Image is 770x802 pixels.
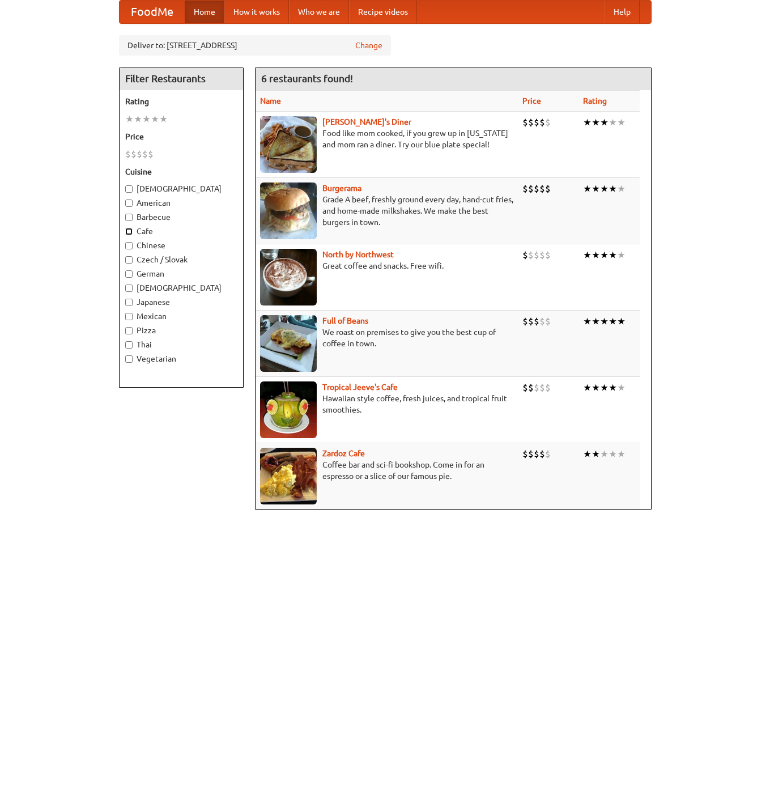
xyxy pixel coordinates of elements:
[125,254,237,265] label: Czech / Slovak
[522,96,541,105] a: Price
[125,296,237,308] label: Japanese
[355,40,382,51] a: Change
[125,270,133,278] input: German
[522,448,528,460] li: $
[125,226,237,237] label: Cafe
[260,448,317,504] img: zardoz.jpg
[592,381,600,394] li: ★
[142,113,151,125] li: ★
[125,113,134,125] li: ★
[125,299,133,306] input: Japanese
[125,353,237,364] label: Vegetarian
[125,96,237,107] h5: Rating
[534,116,539,129] li: $
[185,1,224,23] a: Home
[609,116,617,129] li: ★
[125,185,133,193] input: [DEMOGRAPHIC_DATA]
[260,459,513,482] p: Coffee bar and sci-fi bookshop. Come in for an espresso or a slice of our famous pie.
[125,325,237,336] label: Pizza
[592,116,600,129] li: ★
[545,448,551,460] li: $
[592,315,600,328] li: ★
[539,249,545,261] li: $
[289,1,349,23] a: Who we are
[125,256,133,264] input: Czech / Slovak
[260,249,317,305] img: north.jpg
[592,249,600,261] li: ★
[125,311,237,322] label: Mexican
[260,381,317,438] img: jeeves.jpg
[600,183,609,195] li: ★
[260,260,513,271] p: Great coffee and snacks. Free wifi.
[322,184,361,193] a: Burgerama
[522,315,528,328] li: $
[539,381,545,394] li: $
[528,249,534,261] li: $
[539,183,545,195] li: $
[600,448,609,460] li: ★
[349,1,417,23] a: Recipe videos
[522,183,528,195] li: $
[617,249,626,261] li: ★
[125,268,237,279] label: German
[545,249,551,261] li: $
[125,183,237,194] label: [DEMOGRAPHIC_DATA]
[528,315,534,328] li: $
[522,116,528,129] li: $
[600,381,609,394] li: ★
[583,96,607,105] a: Rating
[134,113,142,125] li: ★
[600,116,609,129] li: ★
[260,194,513,228] p: Grade A beef, freshly ground every day, hand-cut fries, and home-made milkshakes. We make the bes...
[322,449,365,458] a: Zardoz Cafe
[260,96,281,105] a: Name
[261,73,353,84] ng-pluralize: 6 restaurants found!
[539,448,545,460] li: $
[125,148,131,160] li: $
[260,393,513,415] p: Hawaiian style coffee, fresh juices, and tropical fruit smoothies.
[583,381,592,394] li: ★
[137,148,142,160] li: $
[119,35,391,56] div: Deliver to: [STREET_ADDRESS]
[260,116,317,173] img: sallys.jpg
[609,249,617,261] li: ★
[545,116,551,129] li: $
[151,113,159,125] li: ★
[617,448,626,460] li: ★
[120,67,243,90] h4: Filter Restaurants
[583,315,592,328] li: ★
[120,1,185,23] a: FoodMe
[592,183,600,195] li: ★
[260,183,317,239] img: burgerama.jpg
[125,341,133,349] input: Thai
[528,448,534,460] li: $
[600,249,609,261] li: ★
[125,242,133,249] input: Chinese
[125,200,133,207] input: American
[583,448,592,460] li: ★
[125,228,133,235] input: Cafe
[583,116,592,129] li: ★
[131,148,137,160] li: $
[322,250,394,259] a: North by Northwest
[125,240,237,251] label: Chinese
[322,117,411,126] a: [PERSON_NAME]'s Diner
[534,249,539,261] li: $
[528,183,534,195] li: $
[125,131,237,142] h5: Price
[125,197,237,209] label: American
[545,183,551,195] li: $
[522,381,528,394] li: $
[125,285,133,292] input: [DEMOGRAPHIC_DATA]
[125,214,133,221] input: Barbecue
[605,1,640,23] a: Help
[534,448,539,460] li: $
[322,316,368,325] b: Full of Beans
[125,166,237,177] h5: Cuisine
[142,148,148,160] li: $
[260,326,513,349] p: We roast on premises to give you the best cup of coffee in town.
